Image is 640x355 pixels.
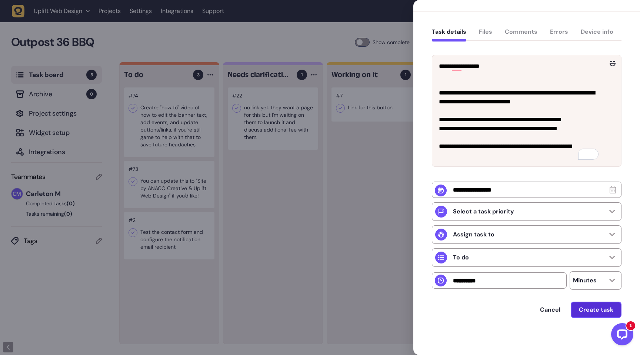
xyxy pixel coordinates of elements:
[453,208,514,215] p: Select a task priority
[540,307,560,313] span: Cancel
[571,302,621,318] button: Create task
[453,254,469,261] p: To do
[435,58,604,163] div: To enrich screen reader interactions, please activate Accessibility in Grammarly extension settings
[432,28,466,42] button: Task details
[573,277,597,284] p: Minutes
[605,320,636,351] iframe: LiveChat chat widget
[579,307,613,313] span: Create task
[533,302,568,317] button: Cancel
[453,231,494,238] p: Assign task to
